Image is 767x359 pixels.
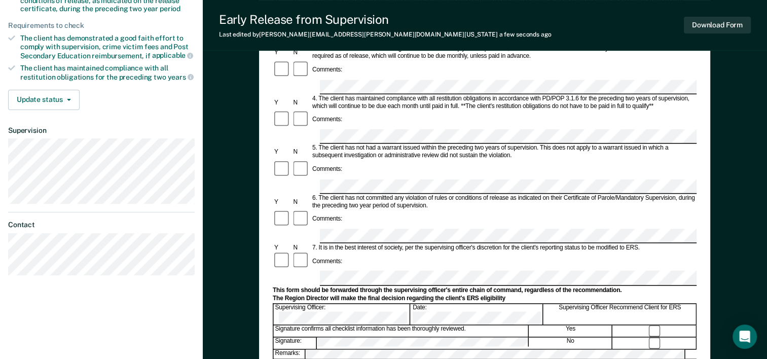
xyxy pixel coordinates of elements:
div: Comments: [311,116,344,124]
div: Signature confirms all checklist information has been thoroughly reviewed. [274,326,529,337]
div: 6. The client has not committed any violation of rules or conditions of release as indicated on t... [311,194,697,209]
button: Download Form [684,17,751,33]
div: Supervising Officer Recommend Client for ERS [544,304,697,325]
div: Y [273,198,291,206]
dt: Contact [8,221,195,229]
div: 3. The client has demonstrated a good faith effort to comply with supervision, crime victim fees ... [311,45,697,60]
div: Supervising Officer: [274,304,411,325]
div: Date: [411,304,543,325]
div: N [292,99,311,106]
div: 5. The client has not had a warrant issued within the preceding two years of supervision. This do... [311,145,697,160]
div: Y [273,149,291,156]
div: Comments: [311,66,344,74]
div: Y [273,49,291,56]
div: Y [273,99,291,106]
div: No [529,338,612,349]
div: Yes [529,326,612,337]
div: Signature: [274,338,317,349]
span: period [160,5,180,13]
div: Open Intercom Messenger [733,325,757,349]
span: a few seconds ago [499,31,552,38]
div: The client has maintained compliance with all restitution obligations for the preceding two [20,64,195,81]
div: Comments: [311,258,344,265]
div: This form should be forwarded through the supervising officer's entire chain of command, regardle... [273,286,697,294]
div: N [292,49,311,56]
div: N [292,244,311,252]
div: Requirements to check [8,21,195,30]
div: N [292,198,311,206]
div: Last edited by [PERSON_NAME][EMAIL_ADDRESS][PERSON_NAME][DOMAIN_NAME][US_STATE] [219,31,552,38]
div: Y [273,244,291,252]
div: Comments: [311,166,344,173]
span: applicable [152,51,193,59]
div: The Region Director will make the final decision regarding the client's ERS eligibility [273,295,697,302]
div: Early Release from Supervision [219,12,552,27]
dt: Supervision [8,126,195,135]
div: Comments: [311,216,344,223]
div: 7. It is in the best interest of society, per the supervising officer's discretion for the client... [311,244,697,252]
div: The client has demonstrated a good faith effort to comply with supervision, crime victim fees and... [20,34,195,60]
div: Remarks: [274,350,306,359]
div: N [292,149,311,156]
span: years [168,73,194,81]
button: Update status [8,90,80,110]
div: 4. The client has maintained compliance with all restitution obligations in accordance with PD/PO... [311,95,697,110]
